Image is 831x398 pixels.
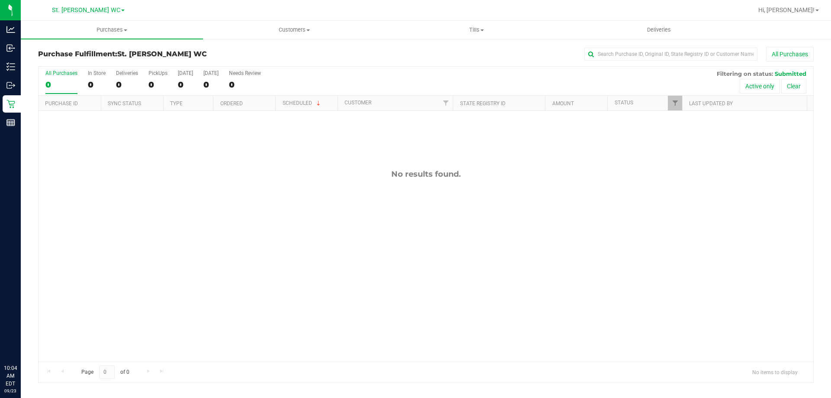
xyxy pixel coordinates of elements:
a: Purchases [21,21,203,39]
div: Needs Review [229,70,261,76]
span: Customers [203,26,385,34]
span: No items to display [745,366,805,379]
div: 0 [148,80,167,90]
span: Purchases [21,26,203,34]
a: Last Updated By [689,100,733,107]
inline-svg: Retail [6,100,15,108]
span: Submitted [775,70,806,77]
a: Sync Status [108,100,141,107]
a: Tills [385,21,567,39]
div: Deliveries [116,70,138,76]
iframe: Resource center [9,329,35,355]
a: Amount [552,100,574,107]
input: Search Purchase ID, Original ID, State Registry ID or Customer Name... [584,48,757,61]
a: Customers [203,21,385,39]
div: 0 [203,80,219,90]
span: St. [PERSON_NAME] WC [117,50,207,58]
inline-svg: Inbound [6,44,15,52]
p: 09/23 [4,388,17,394]
div: 0 [45,80,77,90]
div: [DATE] [203,70,219,76]
span: Tills [386,26,567,34]
button: Clear [781,79,806,94]
a: Deliveries [568,21,750,39]
a: State Registry ID [460,100,506,107]
h3: Purchase Fulfillment: [38,50,296,58]
span: Page of 0 [74,366,136,379]
a: Ordered [220,100,243,107]
a: Filter [668,96,682,110]
span: Deliveries [635,26,683,34]
inline-svg: Outbound [6,81,15,90]
a: Filter [438,96,453,110]
div: In Store [88,70,106,76]
div: 0 [178,80,193,90]
div: PickUps [148,70,167,76]
inline-svg: Reports [6,118,15,127]
a: Customer [345,100,371,106]
button: Active only [740,79,780,94]
a: Purchase ID [45,100,78,107]
div: 0 [229,80,261,90]
inline-svg: Analytics [6,25,15,34]
div: 0 [88,80,106,90]
div: All Purchases [45,70,77,76]
a: Scheduled [283,100,322,106]
a: Type [170,100,183,107]
span: Filtering on status: [717,70,773,77]
p: 10:04 AM EDT [4,364,17,388]
span: St. [PERSON_NAME] WC [52,6,120,14]
div: [DATE] [178,70,193,76]
inline-svg: Inventory [6,62,15,71]
div: No results found. [39,169,813,179]
button: All Purchases [766,47,814,61]
div: 0 [116,80,138,90]
span: Hi, [PERSON_NAME]! [758,6,815,13]
a: Status [615,100,633,106]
